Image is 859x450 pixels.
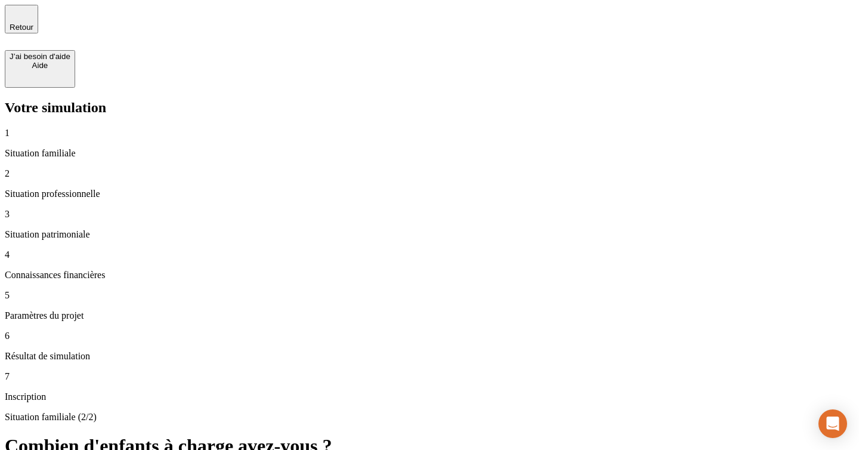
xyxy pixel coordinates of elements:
p: Résultat de simulation [5,351,854,362]
p: 6 [5,331,854,341]
p: Connaissances financières [5,270,854,281]
p: Paramètres du projet [5,310,854,321]
p: 2 [5,168,854,179]
button: Retour [5,5,38,33]
div: Aide [10,61,70,70]
p: 7 [5,371,854,382]
button: J’ai besoin d'aideAide [5,50,75,88]
p: Situation familiale [5,148,854,159]
p: Inscription [5,392,854,402]
p: Situation familiale (2/2) [5,412,854,423]
p: 1 [5,128,854,138]
div: Open Intercom Messenger [818,409,847,438]
div: J’ai besoin d'aide [10,52,70,61]
h2: Votre simulation [5,100,854,116]
p: 4 [5,249,854,260]
p: 3 [5,209,854,220]
span: Retour [10,23,33,32]
p: 5 [5,290,854,301]
p: Situation professionnelle [5,189,854,199]
p: Situation patrimoniale [5,229,854,240]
